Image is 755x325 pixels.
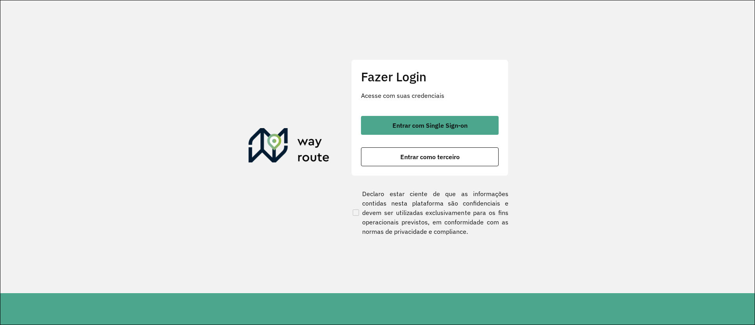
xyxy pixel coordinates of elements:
img: Roteirizador AmbevTech [249,128,330,166]
label: Declaro estar ciente de que as informações contidas nesta plataforma são confidenciais e devem se... [351,189,508,236]
p: Acesse com suas credenciais [361,91,499,100]
button: button [361,147,499,166]
span: Entrar como terceiro [400,154,460,160]
span: Entrar com Single Sign-on [392,122,468,129]
h2: Fazer Login [361,69,499,84]
button: button [361,116,499,135]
